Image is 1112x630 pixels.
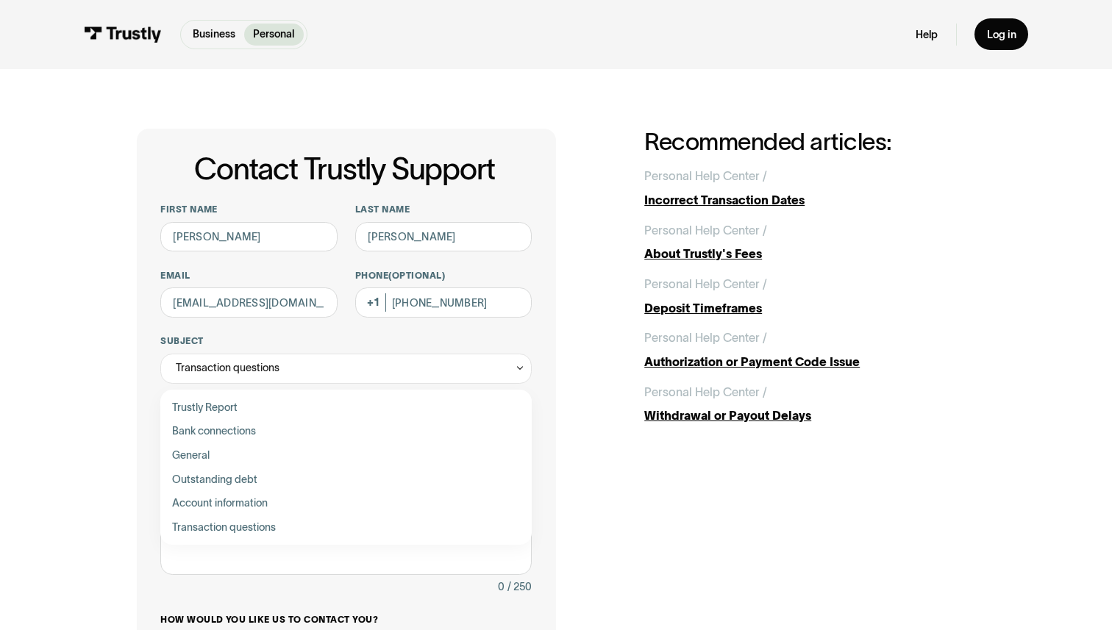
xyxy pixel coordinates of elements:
[160,204,337,215] label: First name
[172,422,256,440] span: Bank connections
[172,494,268,512] span: Account information
[987,28,1016,42] div: Log in
[644,275,767,293] div: Personal Help Center /
[184,24,244,46] a: Business
[193,26,235,42] p: Business
[644,221,767,239] div: Personal Help Center /
[160,270,337,282] label: Email
[355,270,532,282] label: Phone
[644,191,975,209] div: Incorrect Transaction Dates
[355,222,532,252] input: Howard
[507,578,532,595] div: / 250
[176,359,279,376] div: Transaction questions
[644,329,767,346] div: Personal Help Center /
[172,398,238,416] span: Trustly Report
[498,578,505,595] div: 0
[644,383,975,425] a: Personal Help Center /Withdrawal or Payout Delays
[644,167,767,185] div: Personal Help Center /
[160,614,532,626] label: How would you like us to contact you?
[244,24,303,46] a: Personal
[644,275,975,317] a: Personal Help Center /Deposit Timeframes
[84,26,162,43] img: Trustly Logo
[974,18,1028,50] a: Log in
[160,222,337,252] input: Alex
[644,129,975,155] h2: Recommended articles:
[160,287,337,318] input: alex@mail.com
[160,354,532,384] div: Transaction questions
[253,26,294,42] p: Personal
[160,335,532,347] label: Subject
[172,446,210,464] span: General
[644,383,767,401] div: Personal Help Center /
[644,329,975,371] a: Personal Help Center /Authorization or Payment Code Issue
[172,518,276,536] span: Transaction questions
[916,28,938,42] a: Help
[160,384,532,545] nav: Transaction questions
[644,245,975,262] div: About Trustly's Fees
[157,153,532,186] h1: Contact Trustly Support
[388,271,445,280] span: (Optional)
[172,470,257,488] span: Outstanding debt
[644,407,975,424] div: Withdrawal or Payout Delays
[644,353,975,371] div: Authorization or Payment Code Issue
[355,204,532,215] label: Last name
[644,299,975,317] div: Deposit Timeframes
[644,221,975,263] a: Personal Help Center /About Trustly's Fees
[355,287,532,318] input: (555) 555-5555
[644,167,975,209] a: Personal Help Center /Incorrect Transaction Dates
